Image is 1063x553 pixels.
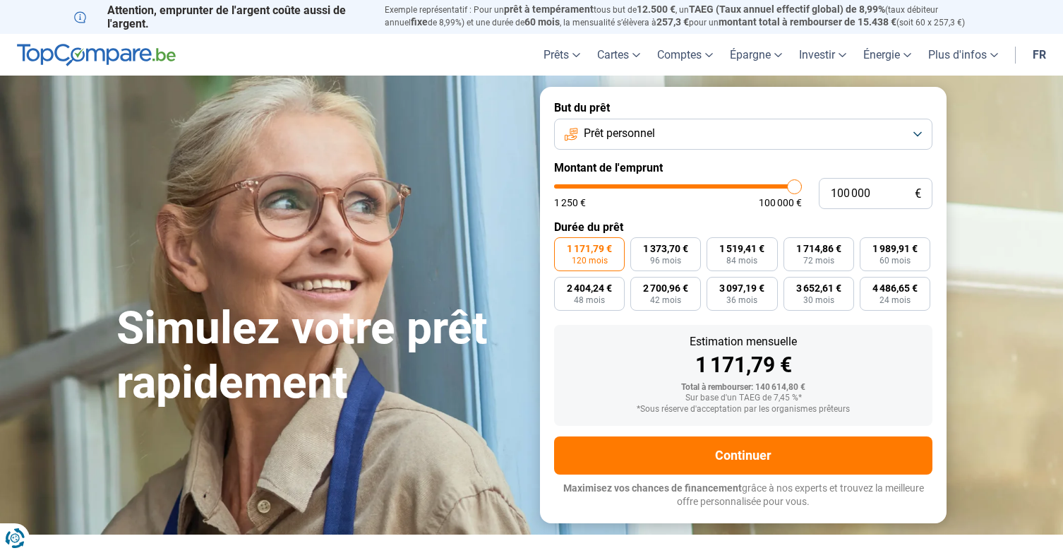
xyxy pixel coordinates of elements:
span: 1 373,70 € [643,244,688,254]
span: 2 700,96 € [643,283,688,293]
span: 257,3 € [656,16,689,28]
span: 4 486,65 € [872,283,918,293]
span: Prêt personnel [584,126,655,141]
a: Plus d'infos [920,34,1007,76]
a: Comptes [649,34,721,76]
label: But du prêt [554,101,932,114]
a: Cartes [589,34,649,76]
a: fr [1024,34,1055,76]
label: Montant de l'emprunt [554,161,932,174]
div: 1 171,79 € [565,355,921,376]
span: 72 mois [803,256,834,265]
span: 3 097,19 € [719,283,764,293]
span: 84 mois [726,256,757,265]
div: Estimation mensuelle [565,336,921,347]
div: Total à rembourser: 140 614,80 € [565,383,921,393]
span: 12.500 € [637,4,675,15]
span: fixe [411,16,428,28]
span: TAEG (Taux annuel effectif global) de 8,99% [689,4,885,15]
span: 96 mois [650,256,681,265]
h1: Simulez votre prêt rapidement [116,302,523,410]
span: 1 171,79 € [567,244,612,254]
button: Continuer [554,436,932,475]
span: 1 519,41 € [719,244,764,254]
span: 1 714,86 € [796,244,841,254]
a: Épargne [721,34,791,76]
button: Prêt personnel [554,119,932,150]
span: 48 mois [574,296,605,304]
span: 1 250 € [554,198,586,208]
a: Prêts [535,34,589,76]
span: 1 989,91 € [872,244,918,254]
span: 42 mois [650,296,681,304]
span: 120 mois [572,256,608,265]
span: 60 mois [879,256,911,265]
p: grâce à nos experts et trouvez la meilleure offre personnalisée pour vous. [554,482,932,509]
span: 30 mois [803,296,834,304]
div: Sur base d'un TAEG de 7,45 %* [565,393,921,403]
span: montant total à rembourser de 15.438 € [719,16,896,28]
img: TopCompare [17,44,176,66]
span: 100 000 € [759,198,802,208]
div: *Sous réserve d'acceptation par les organismes prêteurs [565,405,921,415]
a: Énergie [855,34,920,76]
span: 2 404,24 € [567,283,612,293]
span: 60 mois [524,16,560,28]
span: prêt à tempérament [504,4,594,15]
label: Durée du prêt [554,220,932,234]
span: 24 mois [879,296,911,304]
span: € [915,188,921,200]
span: Maximisez vos chances de financement [563,482,742,494]
span: 36 mois [726,296,757,304]
a: Investir [791,34,855,76]
p: Attention, emprunter de l'argent coûte aussi de l'argent. [74,4,368,30]
p: Exemple représentatif : Pour un tous but de , un (taux débiteur annuel de 8,99%) et une durée de ... [385,4,989,29]
span: 3 652,61 € [796,283,841,293]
